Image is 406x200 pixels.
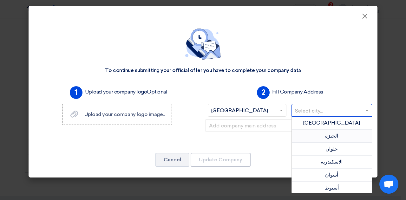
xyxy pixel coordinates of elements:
button: Close [357,10,373,23]
label: Fill Company Address [272,88,323,96]
button: Cancel [155,153,189,167]
span: × [362,11,368,24]
span: Upload your company logo image... [84,111,165,117]
a: Open chat [379,175,398,194]
span: حلوان [325,146,338,152]
span: الجيزة [325,133,338,139]
button: Update Company [191,153,251,167]
input: Add company main address [206,119,372,132]
label: Upload your company logo [85,88,167,96]
img: empty_state_contact.svg [185,29,221,60]
span: أسوان [325,172,338,178]
span: الاسكندرية [321,159,343,165]
span: 1 [70,86,82,99]
span: Optional [147,89,167,95]
span: أسيوط [324,185,339,191]
span: [GEOGRAPHIC_DATA] [303,120,360,126]
span: 2 [257,86,270,99]
div: To continue submitting your official offer you have to complete your company data [105,67,301,74]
